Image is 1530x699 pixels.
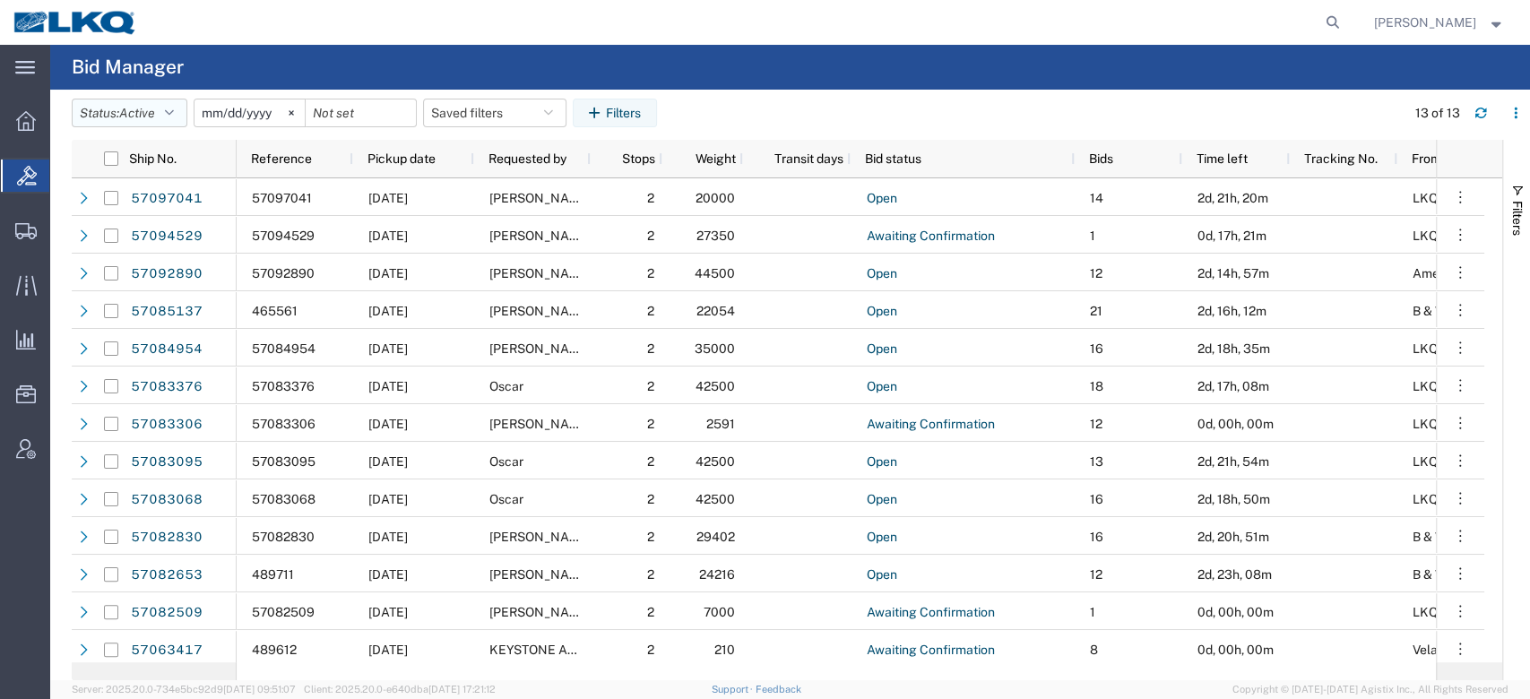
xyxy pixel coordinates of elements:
a: 57097041 [130,185,203,213]
span: 44500 [695,266,735,280]
span: BILL GUTIERREZ [489,567,592,582]
button: Status:Active [72,99,187,127]
button: Saved filters [423,99,566,127]
span: 2 [647,266,654,280]
a: 57082509 [130,599,203,627]
a: Awaiting Confirmation [866,599,996,627]
span: 0d, 00h, 00m [1197,417,1274,431]
span: 18 [1090,379,1103,393]
span: 2 [647,643,654,657]
input: Not set [306,99,416,126]
span: 57082830 [252,530,315,544]
span: 2 [647,567,654,582]
span: 0d, 00h, 00m [1197,605,1274,619]
span: 2 [647,304,654,318]
span: Oscar [489,492,523,506]
span: Copyright © [DATE]-[DATE] Agistix Inc., All Rights Reserved [1232,682,1508,697]
span: 489711 [252,567,294,582]
a: 57083068 [130,486,203,514]
span: [DATE] 17:21:12 [428,684,496,695]
span: 10/20/2025 [368,643,408,657]
span: 57094529 [252,229,315,243]
a: Awaiting Confirmation [866,222,996,251]
span: Client: 2025.20.0-e640dba [304,684,496,695]
span: 57082509 [252,605,315,619]
span: 57083306 [252,417,316,431]
a: 57082653 [130,561,203,590]
span: 0d, 17h, 21m [1197,229,1266,243]
span: 2d, 21h, 54m [1197,454,1269,469]
span: 2 [647,191,654,205]
span: 7000 [704,605,735,619]
a: Open [866,486,898,514]
span: 20000 [696,191,735,205]
span: 2 [647,341,654,356]
span: Requested by [488,151,566,166]
span: Oscar [489,379,523,393]
span: 21 [1090,304,1102,318]
a: Awaiting Confirmation [866,410,996,439]
span: 57083095 [252,454,316,469]
span: Ship No. [129,151,177,166]
span: Server: 2025.20.0-734e5bc92d9 [72,684,296,695]
div: 13 of 13 [1415,104,1460,123]
span: 2 [647,379,654,393]
span: Paul Sweder [489,266,592,280]
span: 10/15/2025 [368,454,408,469]
span: LKQ Corporation [1413,341,1508,356]
span: 16 [1090,492,1103,506]
span: 16 [1090,341,1103,356]
span: BILL GUTIERREZ [489,304,592,318]
span: 57084954 [252,341,316,356]
span: Filters [1510,201,1525,236]
span: Velarium Awnings [1413,643,1515,657]
span: 10/14/2025 [368,492,408,506]
span: 12 [1090,266,1102,280]
a: Open [866,561,898,590]
span: 42500 [696,454,735,469]
span: American Rock Salt [1413,266,1526,280]
span: 10/14/2025 [368,379,408,393]
span: Bid status [865,151,921,166]
a: 57082830 [130,523,203,552]
span: 489612 [252,643,297,657]
span: 2 [647,605,654,619]
a: 57083306 [130,410,203,439]
button: Filters [573,99,657,127]
span: 57083068 [252,492,316,506]
a: 57083376 [130,373,203,401]
span: Tracking No. [1304,151,1378,166]
span: 10/14/2025 [368,605,408,619]
button: [PERSON_NAME] [1373,12,1506,33]
span: From company [1412,151,1497,166]
span: 2d, 18h, 50m [1197,492,1270,506]
a: Feedback [756,684,801,695]
a: Open [866,298,898,326]
span: Jose G Ellis [489,605,592,619]
span: 10/13/2025 [368,229,408,243]
input: Not set [194,99,305,126]
a: Open [866,185,898,213]
h4: Bid Manager [72,45,184,90]
span: Mark Tabor [489,417,592,431]
span: Active [119,106,155,120]
span: LKQ Corporation [1413,229,1508,243]
span: 2 [647,417,654,431]
span: 2d, 16h, 12m [1197,304,1266,318]
a: 57083095 [130,448,203,477]
span: 12 [1090,567,1102,582]
span: LKQ Corporation [1413,191,1508,205]
span: 1 [1090,605,1095,619]
span: 10/14/2025 [368,567,408,582]
span: Reference [251,151,312,166]
span: 1 [1090,229,1095,243]
span: 2d, 17h, 08m [1197,379,1269,393]
span: 465561 [252,304,298,318]
span: Nick Marzano [1374,13,1476,32]
span: 2d, 18h, 35m [1197,341,1270,356]
a: 57063417 [130,636,203,665]
a: Open [866,335,898,364]
span: 42500 [696,492,735,506]
span: 27350 [696,229,735,243]
a: Open [866,373,898,401]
